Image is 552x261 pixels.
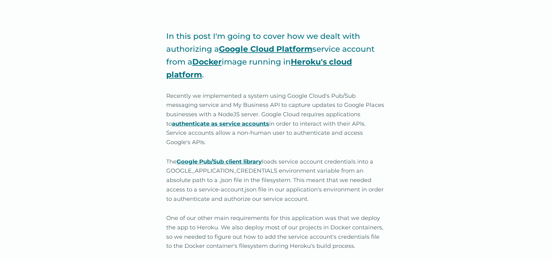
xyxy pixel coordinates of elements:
a: Google Pub/Sub client library [177,158,262,165]
p: The loads service account credentials into a GOOGLE_APPLICATION_CREDENTIALS environment variable ... [166,157,386,204]
p: In this post I'm going to cover how we dealt with authorizing a service account from a image runn... [166,30,386,81]
a: Google Cloud Platform [219,44,312,54]
a: authenticate as service accounts [172,120,269,127]
p: Recently we implemented a system using Google Cloud's Pub/Sub messaging service and My Business A... [166,91,386,147]
a: Docker [192,57,222,66]
p: One of our other main requirements for this application was that we deploy the app to Heroku. We ... [166,214,386,251]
